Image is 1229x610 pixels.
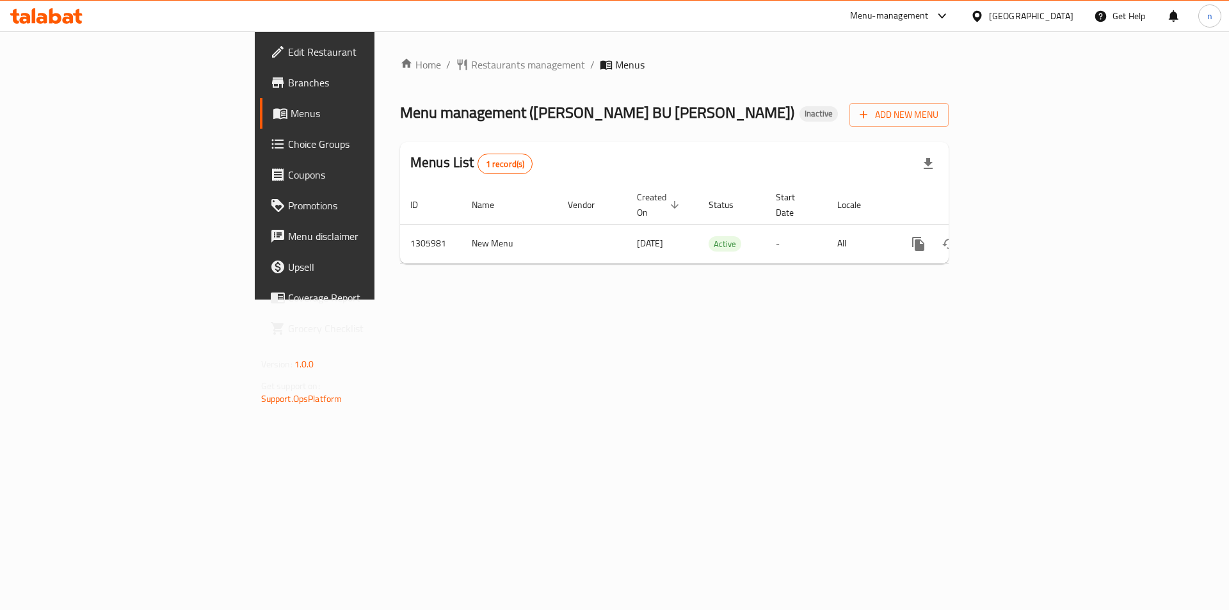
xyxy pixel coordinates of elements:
span: Created On [637,189,683,220]
nav: breadcrumb [400,57,949,72]
a: Menus [260,98,460,129]
span: Active [709,237,741,252]
a: Coupons [260,159,460,190]
span: Start Date [776,189,812,220]
span: Promotions [288,198,450,213]
span: Menu management ( [PERSON_NAME] BU [PERSON_NAME] ) [400,98,794,127]
span: Get support on: [261,378,320,394]
span: Inactive [799,108,838,119]
span: [DATE] [637,235,663,252]
a: Support.OpsPlatform [261,390,342,407]
span: Restaurants management [471,57,585,72]
div: Menu-management [850,8,929,24]
span: Branches [288,75,450,90]
span: Edit Restaurant [288,44,450,60]
a: Grocery Checklist [260,313,460,344]
th: Actions [893,186,1036,225]
span: Coupons [288,167,450,182]
span: Menu disclaimer [288,229,450,244]
h2: Menus List [410,153,533,174]
a: Menu disclaimer [260,221,460,252]
a: Upsell [260,252,460,282]
span: Grocery Checklist [288,321,450,336]
td: - [766,224,827,263]
span: Name [472,197,511,213]
span: Upsell [288,259,450,275]
a: Branches [260,67,460,98]
a: Choice Groups [260,129,460,159]
div: Active [709,236,741,252]
td: New Menu [462,224,558,263]
span: Status [709,197,750,213]
table: enhanced table [400,186,1036,264]
a: Edit Restaurant [260,36,460,67]
a: Coverage Report [260,282,460,313]
span: Choice Groups [288,136,450,152]
div: Export file [913,148,944,179]
span: Vendor [568,197,611,213]
td: All [827,224,893,263]
span: Add New Menu [860,107,938,123]
span: Version: [261,356,293,373]
span: 1 record(s) [478,158,533,170]
span: n [1207,9,1212,23]
a: Restaurants management [456,57,585,72]
button: Add New Menu [849,103,949,127]
span: Menus [615,57,645,72]
div: Total records count [478,154,533,174]
button: Change Status [934,229,965,259]
button: more [903,229,934,259]
div: [GEOGRAPHIC_DATA] [989,9,1073,23]
span: ID [410,197,435,213]
span: Menus [291,106,450,121]
a: Promotions [260,190,460,221]
div: Inactive [799,106,838,122]
span: Coverage Report [288,290,450,305]
li: / [590,57,595,72]
span: Locale [837,197,878,213]
span: 1.0.0 [294,356,314,373]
